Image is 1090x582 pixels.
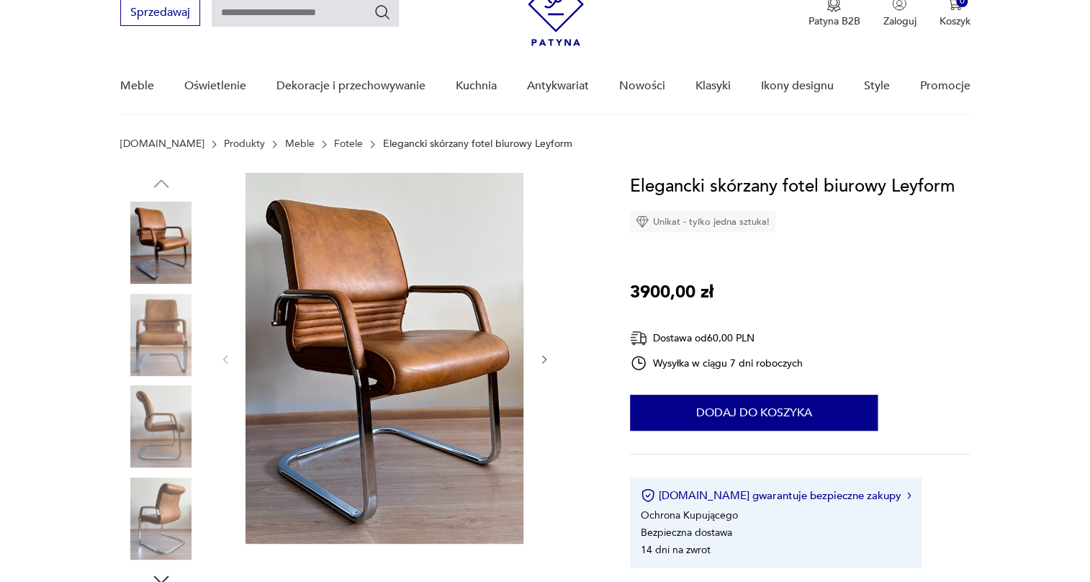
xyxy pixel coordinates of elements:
[641,488,911,503] button: [DOMAIN_NAME] gwarantuje bezpieczne zakupy
[374,4,391,21] button: Szukaj
[455,58,496,114] a: Kuchnia
[526,58,588,114] a: Antykwariat
[641,488,655,503] img: Ikona certyfikatu
[246,173,523,544] img: Zdjęcie produktu Elegancki skórzany fotel biurowy Leyform
[224,138,265,150] a: Produkty
[630,354,803,372] div: Wysyłka w ciągu 7 dni roboczych
[919,58,970,114] a: Promocje
[120,58,154,114] a: Meble
[695,58,730,114] a: Klasyki
[120,138,204,150] a: [DOMAIN_NAME]
[285,138,315,150] a: Meble
[276,58,425,114] a: Dekoracje i przechowywanie
[863,58,889,114] a: Style
[641,543,711,557] li: 14 dni na zwrot
[760,58,833,114] a: Ikony designu
[630,211,775,233] div: Unikat - tylko jedna sztuka!
[907,492,911,499] img: Ikona strzałki w prawo
[383,138,572,150] p: Elegancki skórzany fotel biurowy Leyform
[120,385,202,467] img: Zdjęcie produktu Elegancki skórzany fotel biurowy Leyform
[630,329,803,347] div: Dostawa od 60,00 PLN
[120,478,202,560] img: Zdjęcie produktu Elegancki skórzany fotel biurowy Leyform
[630,329,647,347] img: Ikona dostawy
[334,138,363,150] a: Fotele
[641,526,732,540] li: Bezpieczna dostawa
[630,395,878,431] button: Dodaj do koszyka
[618,58,665,114] a: Nowości
[630,279,713,306] p: 3900,00 zł
[636,215,649,228] img: Ikona diamentu
[630,173,955,200] h1: Elegancki skórzany fotel biurowy Leyform
[808,14,860,28] p: Patyna B2B
[939,14,970,28] p: Koszyk
[120,202,202,284] img: Zdjęcie produktu Elegancki skórzany fotel biurowy Leyform
[120,294,202,376] img: Zdjęcie produktu Elegancki skórzany fotel biurowy Leyform
[883,14,916,28] p: Zaloguj
[641,509,738,522] li: Ochrona Kupującego
[120,9,200,19] a: Sprzedawaj
[184,58,246,114] a: Oświetlenie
